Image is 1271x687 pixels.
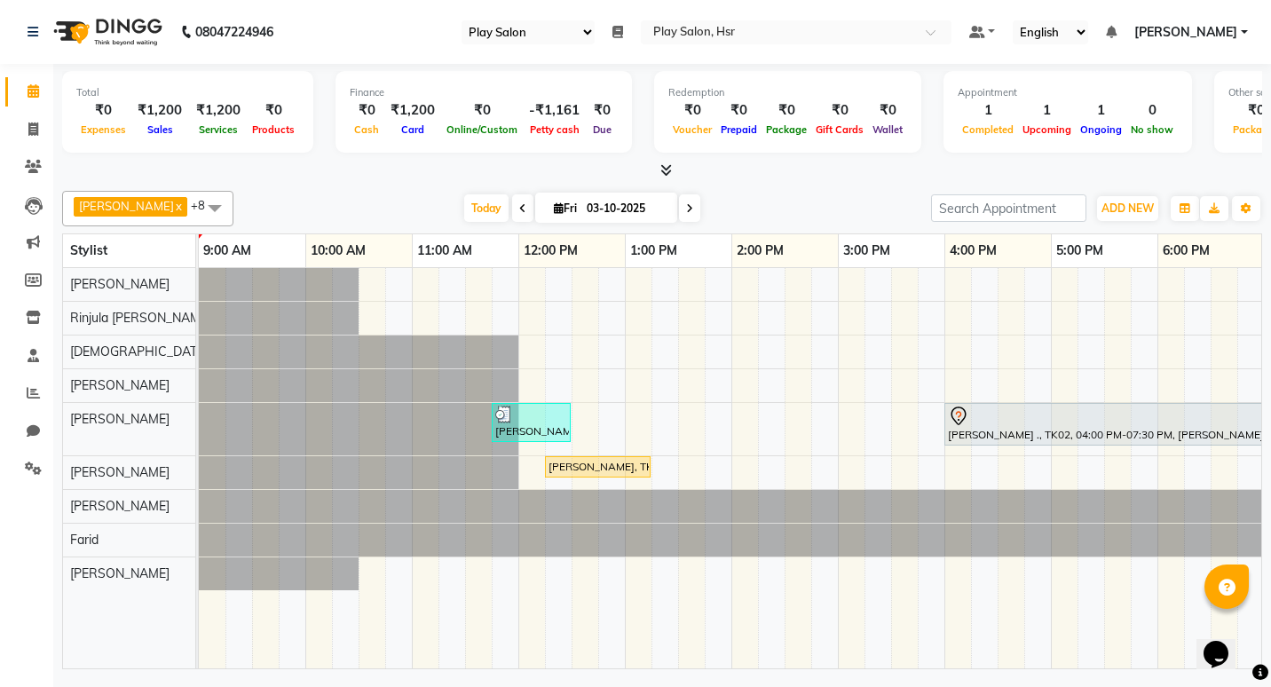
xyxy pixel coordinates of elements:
span: Card [397,123,429,136]
span: No show [1126,123,1178,136]
span: [PERSON_NAME] [70,464,170,480]
div: ₹0 [716,100,762,121]
span: [PERSON_NAME] [1134,23,1237,42]
div: -₹1,161 [522,100,587,121]
span: [DEMOGRAPHIC_DATA][PERSON_NAME] [70,343,308,359]
span: Farid [70,532,99,548]
a: 2:00 PM [732,238,788,264]
span: [PERSON_NAME] [70,498,170,514]
div: ₹0 [248,100,299,121]
iframe: chat widget [1196,616,1253,669]
span: Cash [350,123,383,136]
span: [PERSON_NAME] [70,276,170,292]
span: Gift Cards [811,123,868,136]
span: Ongoing [1076,123,1126,136]
span: Fri [549,201,581,215]
div: 0 [1126,100,1178,121]
span: [PERSON_NAME] [70,565,170,581]
div: ₹1,200 [130,100,189,121]
div: ₹1,200 [383,100,442,121]
span: Upcoming [1018,123,1076,136]
div: Redemption [668,85,907,100]
div: 1 [1076,100,1126,121]
a: 6:00 PM [1158,238,1214,264]
div: Total [76,85,299,100]
span: Due [588,123,616,136]
div: ₹1,200 [189,100,248,121]
div: ₹0 [762,100,811,121]
span: +8 [191,198,218,212]
div: ₹0 [811,100,868,121]
span: [PERSON_NAME] [79,199,174,213]
a: 4:00 PM [945,238,1001,264]
span: Petty cash [525,123,584,136]
div: ₹0 [350,100,383,121]
span: Package [762,123,811,136]
img: logo [45,7,167,57]
a: 1:00 PM [626,238,682,264]
div: Finance [350,85,618,100]
div: 1 [1018,100,1076,121]
span: Completed [958,123,1018,136]
span: Prepaid [716,123,762,136]
b: 08047224946 [195,7,273,57]
a: 10:00 AM [306,238,370,264]
div: ₹0 [442,100,522,121]
span: Sales [143,123,178,136]
div: 1 [958,100,1018,121]
a: 11:00 AM [413,238,477,264]
span: Expenses [76,123,130,136]
a: 9:00 AM [199,238,256,264]
span: Wallet [868,123,907,136]
span: [PERSON_NAME] [70,411,170,427]
button: ADD NEW [1097,196,1158,221]
span: Online/Custom [442,123,522,136]
div: Appointment [958,85,1178,100]
span: Products [248,123,299,136]
span: Stylist [70,242,107,258]
span: Today [464,194,509,222]
div: ₹0 [668,100,716,121]
a: 12:00 PM [519,238,582,264]
input: Search Appointment [931,194,1086,222]
span: Rinjula [PERSON_NAME] [70,310,211,326]
a: 5:00 PM [1052,238,1108,264]
input: 2025-10-03 [581,195,670,222]
span: Voucher [668,123,716,136]
a: 3:00 PM [839,238,895,264]
div: [PERSON_NAME], TK01, 11:45 AM-12:30 PM, Hair Cut Men (Stylist) [493,406,569,439]
div: [PERSON_NAME], TK03, 12:15 PM-01:15 PM, Hair Cut [DEMOGRAPHIC_DATA] (Head Stylist) [547,459,649,475]
span: Services [194,123,242,136]
div: ₹0 [76,100,130,121]
div: ₹0 [587,100,618,121]
a: x [174,199,182,213]
span: [PERSON_NAME] [70,377,170,393]
span: ADD NEW [1101,201,1154,215]
div: ₹0 [868,100,907,121]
